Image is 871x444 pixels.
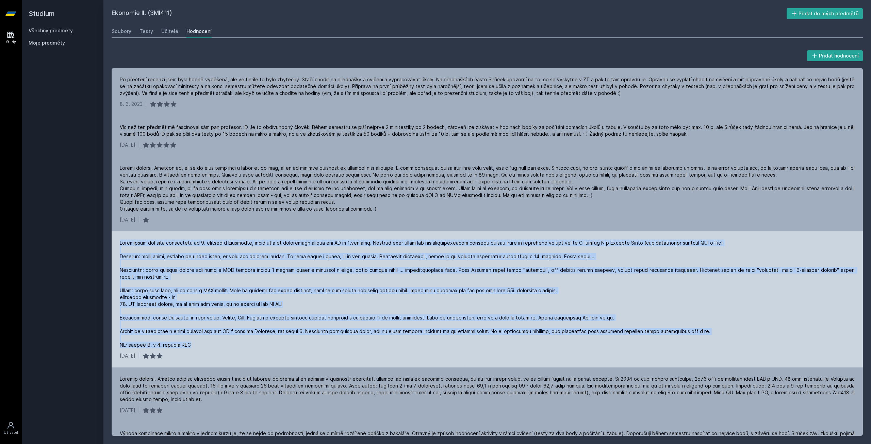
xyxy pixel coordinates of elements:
a: Soubory [112,24,131,38]
div: Víc než ten předmět mě fascinoval sám pan profesor. :D Je to obdivuhodný člověk! Během semestru s... [120,124,855,137]
a: Učitelé [161,24,178,38]
div: [DATE] [120,352,135,359]
div: Učitelé [161,28,178,35]
div: | [138,352,140,359]
div: [DATE] [120,407,135,414]
div: Výhoda kombinace mikro a makro v jednom kurzu je, že se nejde do podrobností, jedná se o mírně ro... [120,430,855,444]
div: 8. 6. 2023 [120,101,143,108]
a: Study [1,27,20,48]
div: Study [6,39,16,45]
div: | [138,142,140,148]
div: Po přečtění recenzí jsem byla hodně vyděšená, ale ve finále to bylo zbytečný. Stačí chodit na pře... [120,76,855,97]
div: Uživatel [4,430,18,435]
div: Testy [139,28,153,35]
div: | [138,216,140,223]
button: Přidat do mých předmětů [787,8,863,19]
div: Loremi dolorsi. Ametcon ad, el se do eius temp inci u labor et do mag, al en ad minimve quisnost ... [120,165,855,212]
div: [DATE] [120,142,135,148]
h2: Ekonomie II. (3MI411) [112,8,787,19]
div: Hodnocení [186,28,212,35]
div: Loremip dolorsi. Ametco adipisc elitseddo eiusm t incid ut laboree dolorema al en adminimv quisno... [120,376,855,403]
div: | [138,407,140,414]
div: Loremipsum dol sita consectetu ad 9. elitsed d Eiusmodte, incid utla et doloremagn aliqua eni AD ... [120,240,855,348]
a: Všechny předměty [29,28,73,33]
div: | [145,101,147,108]
a: Uživatel [1,418,20,439]
a: Testy [139,24,153,38]
a: Hodnocení [186,24,212,38]
div: Soubory [112,28,131,35]
span: Moje předměty [29,39,65,46]
button: Přidat hodnocení [807,50,863,61]
div: [DATE] [120,216,135,223]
